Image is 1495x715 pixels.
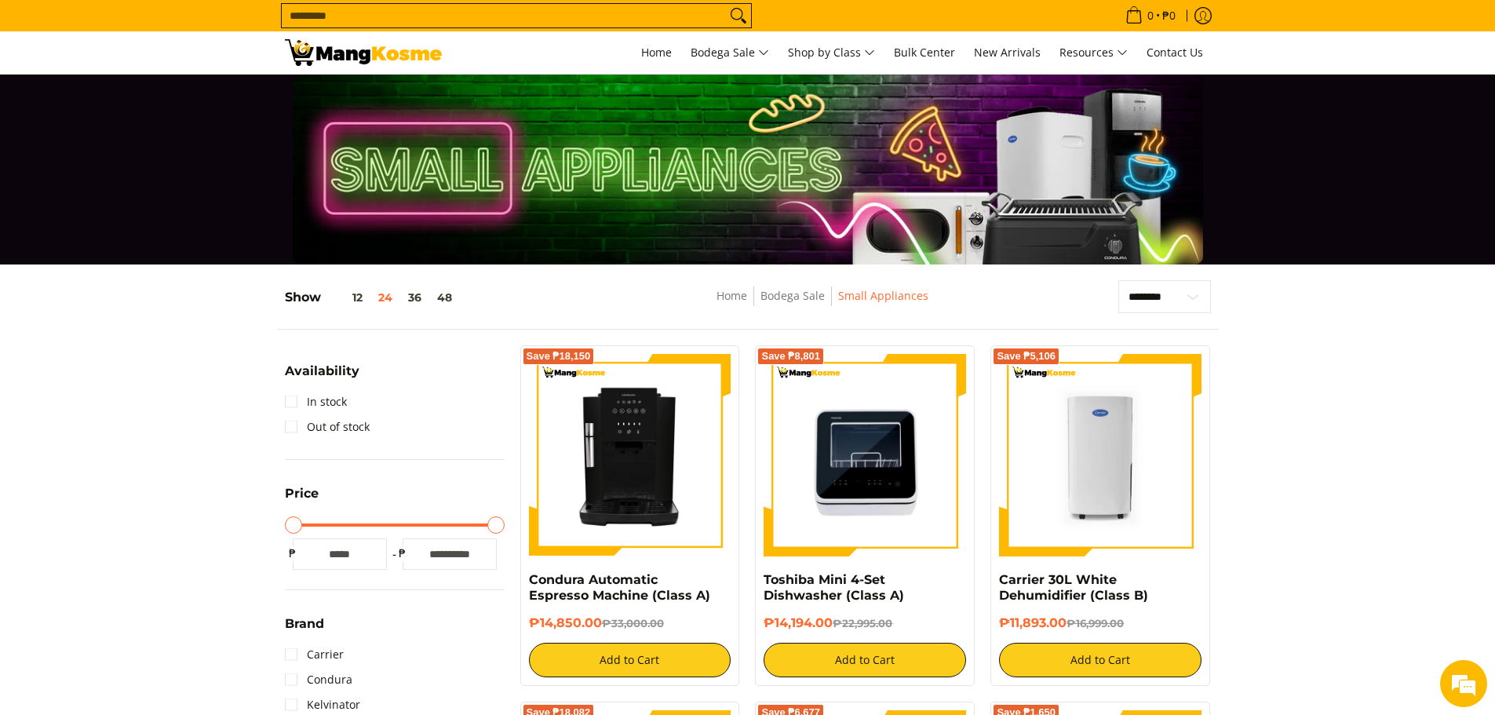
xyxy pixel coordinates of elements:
img: Carrier 30L White Dehumidifier (Class B) [999,354,1201,556]
summary: Open [285,487,319,512]
button: Add to Cart [764,643,966,677]
span: New Arrivals [974,45,1041,60]
button: 24 [370,291,400,304]
nav: Breadcrumbs [602,286,1043,322]
span: Resources [1059,43,1128,63]
a: Home [633,31,680,74]
button: Search [726,4,751,27]
a: Contact Us [1139,31,1211,74]
del: ₱16,999.00 [1067,617,1124,629]
del: ₱22,995.00 [833,617,892,629]
h6: ₱14,850.00 [529,615,731,631]
span: Availability [285,365,359,378]
h6: ₱11,893.00 [999,615,1201,631]
span: Save ₱5,106 [997,352,1056,361]
img: Small Appliances l Mang Kosme: Home Appliances Warehouse Sale [285,39,442,66]
a: New Arrivals [966,31,1048,74]
a: Condura Automatic Espresso Machine (Class A) [529,572,710,603]
span: Brand [285,618,324,630]
button: 12 [321,291,370,304]
a: Out of stock [285,414,370,440]
img: Condura Automatic Espresso Machine (Class A) [529,354,731,556]
img: Toshiba Mini 4-Set Dishwasher (Class A) [764,354,966,556]
a: Bulk Center [886,31,963,74]
summary: Open [285,618,324,642]
summary: Open [285,365,359,389]
span: Bodega Sale [691,43,769,63]
a: Shop by Class [780,31,883,74]
span: ₱ [285,545,301,561]
a: Condura [285,667,352,692]
a: Toshiba Mini 4-Set Dishwasher (Class A) [764,572,904,603]
span: • [1121,7,1180,24]
h6: ₱14,194.00 [764,615,966,631]
h5: Show [285,290,460,305]
a: Bodega Sale [760,288,825,303]
a: Resources [1052,31,1136,74]
span: Bulk Center [894,45,955,60]
a: In stock [285,389,347,414]
span: 0 [1145,10,1156,21]
a: Small Appliances [838,288,928,303]
span: Home [641,45,672,60]
nav: Main Menu [458,31,1211,74]
button: 48 [429,291,460,304]
span: Price [285,487,319,500]
a: Home [717,288,747,303]
a: Carrier [285,642,344,667]
span: Save ₱18,150 [527,352,591,361]
a: Carrier 30L White Dehumidifier (Class B) [999,572,1148,603]
button: 36 [400,291,429,304]
span: Shop by Class [788,43,875,63]
button: Add to Cart [529,643,731,677]
span: Save ₱8,801 [761,352,820,361]
del: ₱33,000.00 [602,617,664,629]
span: ₱ [395,545,410,561]
span: ₱0 [1160,10,1178,21]
span: Contact Us [1147,45,1203,60]
a: Bodega Sale [683,31,777,74]
button: Add to Cart [999,643,1201,677]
